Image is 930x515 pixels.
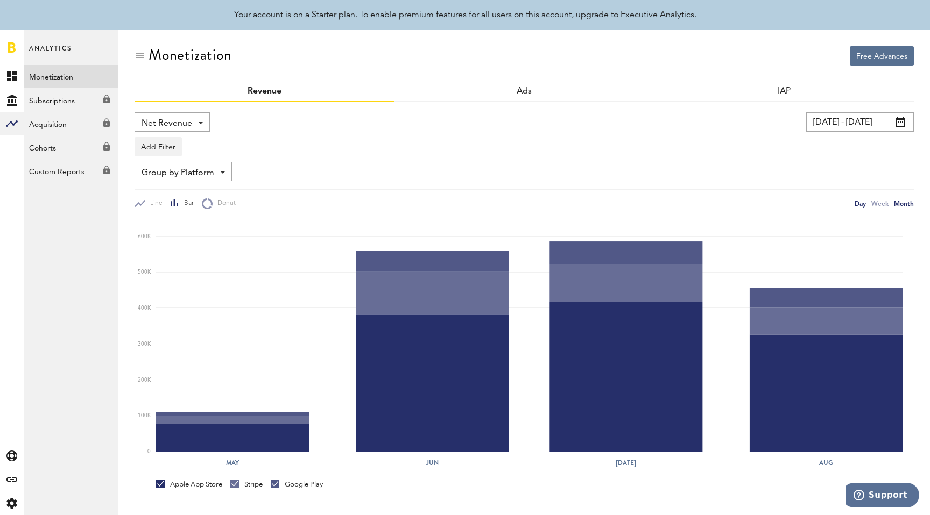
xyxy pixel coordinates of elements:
div: Day [855,198,866,209]
span: Analytics [29,42,72,65]
text: Aug [819,458,833,468]
div: Stripe [230,480,263,489]
text: 100K [138,413,151,419]
a: IAP [778,87,791,96]
text: [DATE] [616,458,636,468]
a: Subscriptions [24,88,118,112]
text: 200K [138,377,151,383]
div: Week [871,198,889,209]
iframe: Opens a widget where you can find more information [846,483,919,510]
div: Apple App Store [156,480,222,489]
a: Cohorts [24,135,118,159]
span: Net Revenue [142,115,192,133]
div: Google Play [271,480,323,489]
a: Ads [517,87,532,96]
span: Bar [179,199,194,208]
div: Month [894,198,914,209]
div: Your account is on a Starter plan. To enable premium features for all users on this account, upgr... [234,9,696,22]
text: 500K [138,270,151,275]
button: Add Filter [135,137,182,156]
span: Group by Platform [142,164,214,182]
a: Custom Reports [24,159,118,183]
text: 400K [138,305,151,311]
a: Monetization [24,65,118,88]
text: 0 [147,449,151,454]
text: 300K [138,341,151,347]
a: Revenue [248,87,281,96]
text: Jun [426,458,439,468]
button: Free Advances [850,46,914,66]
text: 600K [138,234,151,239]
span: Donut [213,199,236,208]
a: Acquisition [24,112,118,135]
span: Line [145,199,163,208]
text: May [226,458,239,468]
div: Monetization [149,46,232,63]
